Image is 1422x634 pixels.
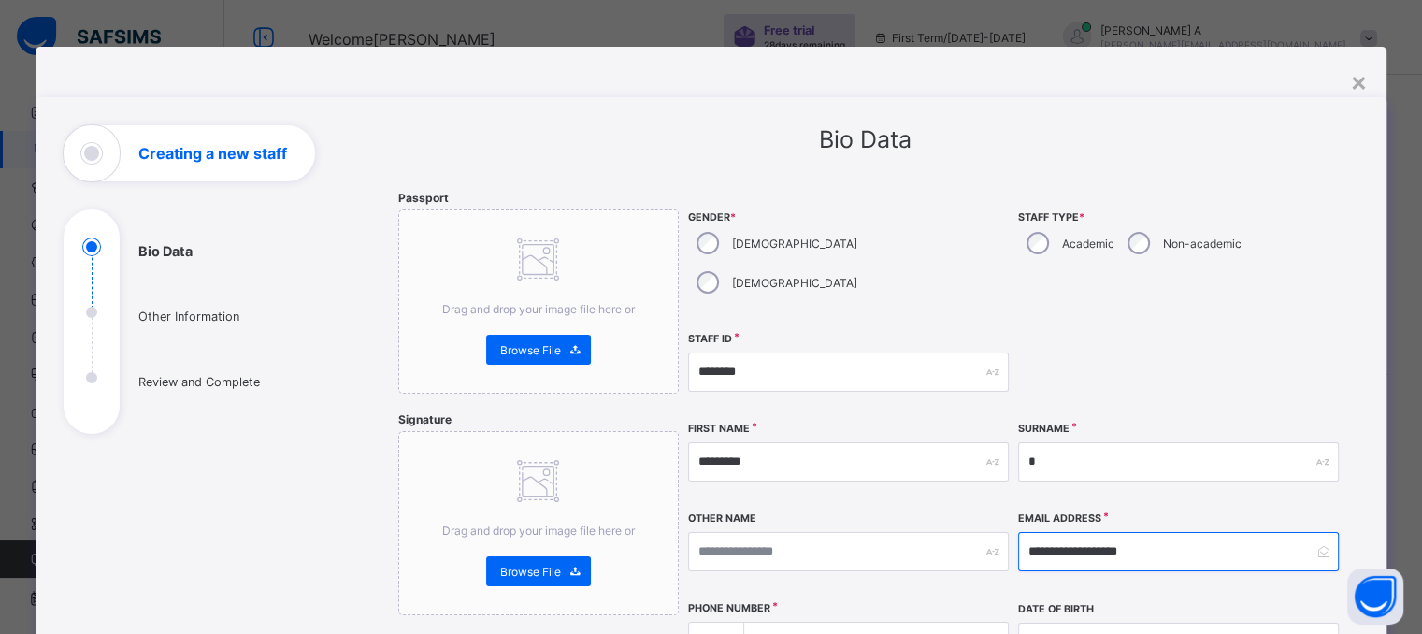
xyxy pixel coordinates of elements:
span: Drag and drop your image file here or [442,302,635,316]
span: Passport [398,191,449,205]
label: Other Name [688,512,756,525]
span: Gender [688,211,1009,223]
label: [DEMOGRAPHIC_DATA] [732,237,857,251]
span: Staff Type [1018,211,1339,223]
div: Drag and drop your image file here orBrowse File [398,209,679,394]
label: First Name [688,423,750,435]
span: Browse File [500,565,561,579]
label: Email Address [1018,512,1101,525]
span: Signature [398,412,452,426]
label: Staff ID [688,333,732,345]
label: Phone Number [688,602,770,614]
span: Bio Data [819,125,912,153]
span: Drag and drop your image file here or [442,524,635,538]
label: [DEMOGRAPHIC_DATA] [732,276,857,290]
label: Non-academic [1163,237,1242,251]
label: Academic [1062,237,1114,251]
div: Drag and drop your image file here orBrowse File [398,431,679,615]
div: × [1350,65,1368,97]
label: Date of Birth [1018,603,1094,615]
label: Surname [1018,423,1070,435]
span: Browse File [500,343,561,357]
button: Open asap [1347,569,1403,625]
h1: Creating a new staff [138,146,287,161]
